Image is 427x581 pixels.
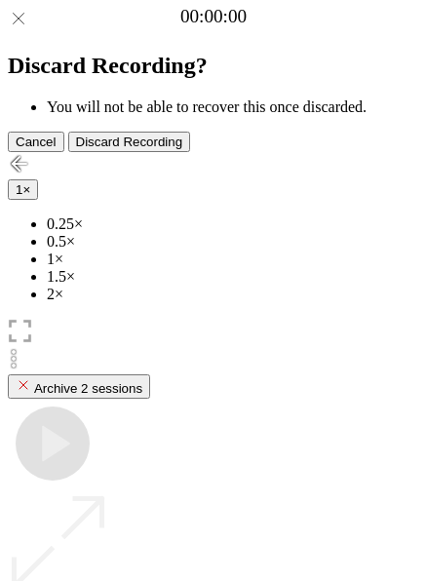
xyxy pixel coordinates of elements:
div: Archive 2 sessions [16,377,142,396]
li: 0.5× [47,233,419,251]
button: 1× [8,179,38,200]
button: Discard Recording [68,132,191,152]
li: 1.5× [47,268,419,286]
span: 1 [16,182,22,197]
h2: Discard Recording? [8,53,419,79]
button: Cancel [8,132,64,152]
li: You will not be able to recover this once discarded. [47,98,419,116]
li: 0.25× [47,215,419,233]
li: 2× [47,286,419,303]
a: 00:00:00 [180,6,247,27]
button: Archive 2 sessions [8,374,150,399]
li: 1× [47,251,419,268]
